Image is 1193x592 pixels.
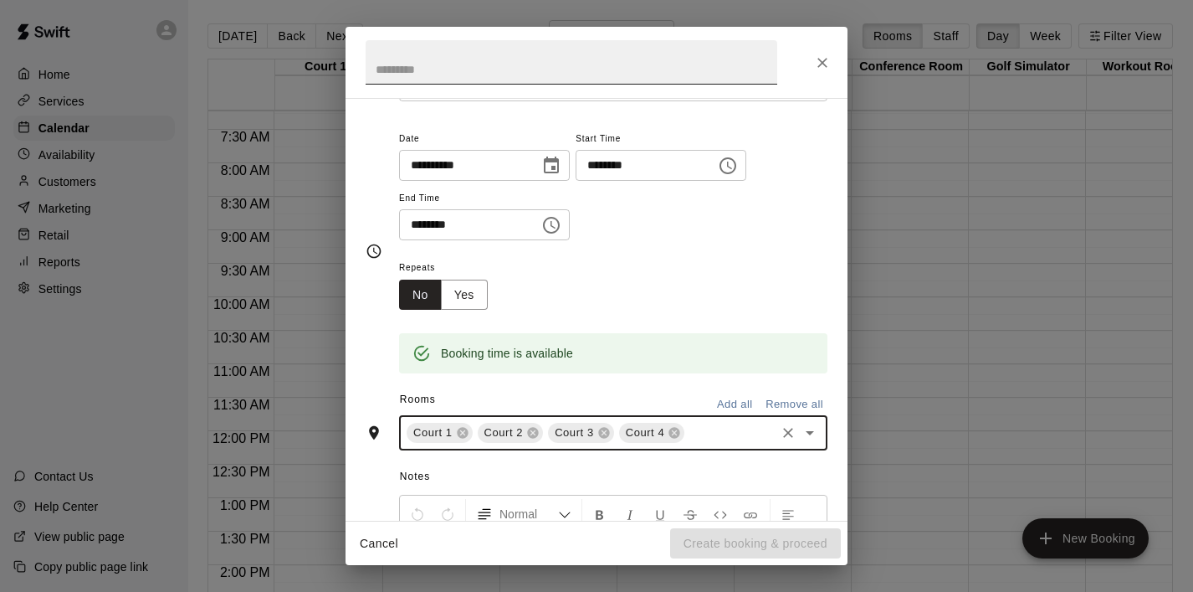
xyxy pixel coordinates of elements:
div: Court 4 [619,423,685,443]
span: Rooms [400,394,436,405]
button: Undo [403,499,432,529]
div: Court 3 [548,423,614,443]
button: No [399,280,442,311]
button: Insert Link [736,499,765,529]
div: Booking time is available [441,338,573,368]
button: Redo [433,499,462,529]
svg: Timing [366,243,382,260]
button: Format Bold [586,499,614,529]
span: Court 2 [478,425,530,441]
div: outlined button group [399,280,488,311]
span: Start Time [576,128,746,151]
button: Yes [441,280,488,311]
span: Court 4 [619,425,672,441]
button: Open [798,421,822,445]
span: Court 3 [548,425,601,441]
button: Close [807,48,837,78]
button: Choose time, selected time is 5:00 PM [535,208,568,242]
span: Court 1 [407,425,459,441]
div: Court 2 [478,423,544,443]
button: Add all [708,392,761,418]
button: Cancel [352,528,406,559]
button: Choose time, selected time is 8:00 AM [711,149,745,183]
button: Format Strikethrough [676,499,704,529]
div: Court 1 [407,423,473,443]
button: Insert Code [706,499,735,529]
span: Date [399,128,570,151]
button: Left Align [774,499,802,529]
span: Repeats [399,257,501,280]
svg: Rooms [366,425,382,441]
span: Notes [400,464,827,491]
span: Normal [499,506,558,523]
span: End Time [399,188,570,210]
button: Clear [776,421,800,445]
button: Formatting Options [469,499,578,529]
button: Choose date, selected date is Dec 13, 2025 [535,149,568,183]
button: Format Italics [616,499,644,529]
button: Format Underline [646,499,674,529]
button: Remove all [761,392,827,418]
